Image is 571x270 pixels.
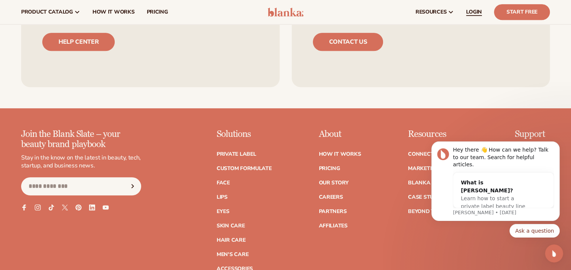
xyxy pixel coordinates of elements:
a: Affiliates [319,223,347,229]
a: How It Works [319,152,361,157]
a: Men's Care [217,252,248,257]
a: Skin Care [217,223,245,229]
a: Face [217,180,230,186]
p: Solutions [217,129,272,139]
span: LOGIN [466,9,482,15]
a: Help center [42,33,115,51]
button: Subscribe [124,177,141,195]
a: Careers [319,195,343,200]
a: Blanka Academy [408,180,458,186]
span: resources [416,9,446,15]
p: About [319,129,361,139]
span: How It Works [92,9,135,15]
a: Hair Care [217,238,245,243]
a: Partners [319,209,346,214]
a: Custom formulate [217,166,272,171]
a: Lips [217,195,228,200]
iframe: Intercom notifications message [420,124,571,250]
a: Connect your store [408,152,468,157]
img: logo [268,8,303,17]
a: Start Free [494,4,550,20]
a: Eyes [217,209,229,214]
a: Our Story [319,180,348,186]
a: Contact us [313,33,383,51]
span: pricing [146,9,168,15]
a: Beyond the brand [408,209,462,214]
a: Case Studies [408,195,445,200]
p: Stay in the know on the latest in beauty, tech, startup, and business news. [21,154,141,170]
a: Pricing [319,166,340,171]
p: Join the Blank Slate – your beauty brand playbook [21,129,141,149]
a: Marketing services [408,166,465,171]
span: product catalog [21,9,73,15]
a: Private label [217,152,256,157]
iframe: Intercom live chat [545,244,563,262]
p: Resources [408,129,468,139]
